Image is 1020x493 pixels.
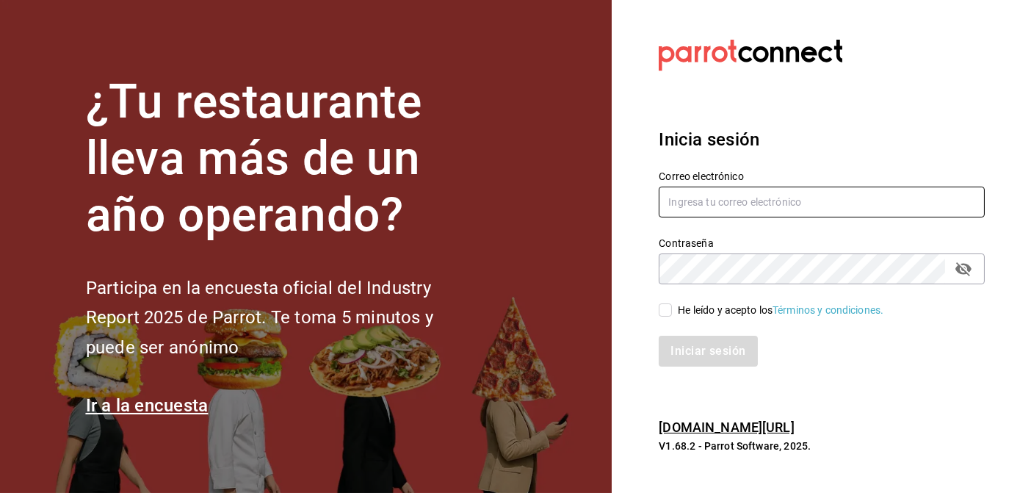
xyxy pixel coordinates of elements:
h2: Participa en la encuesta oficial del Industry Report 2025 de Parrot. Te toma 5 minutos y puede se... [86,273,482,363]
label: Correo electrónico [659,172,985,182]
label: Contraseña [659,239,985,249]
button: passwordField [951,256,976,281]
div: He leído y acepto los [678,303,883,318]
p: V1.68.2 - Parrot Software, 2025. [659,439,985,453]
a: Términos y condiciones. [773,304,883,316]
h1: ¿Tu restaurante lleva más de un año operando? [86,74,482,243]
h3: Inicia sesión [659,126,985,153]
input: Ingresa tu correo electrónico [659,187,985,217]
a: [DOMAIN_NAME][URL] [659,420,794,435]
a: Ir a la encuesta [86,395,209,416]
